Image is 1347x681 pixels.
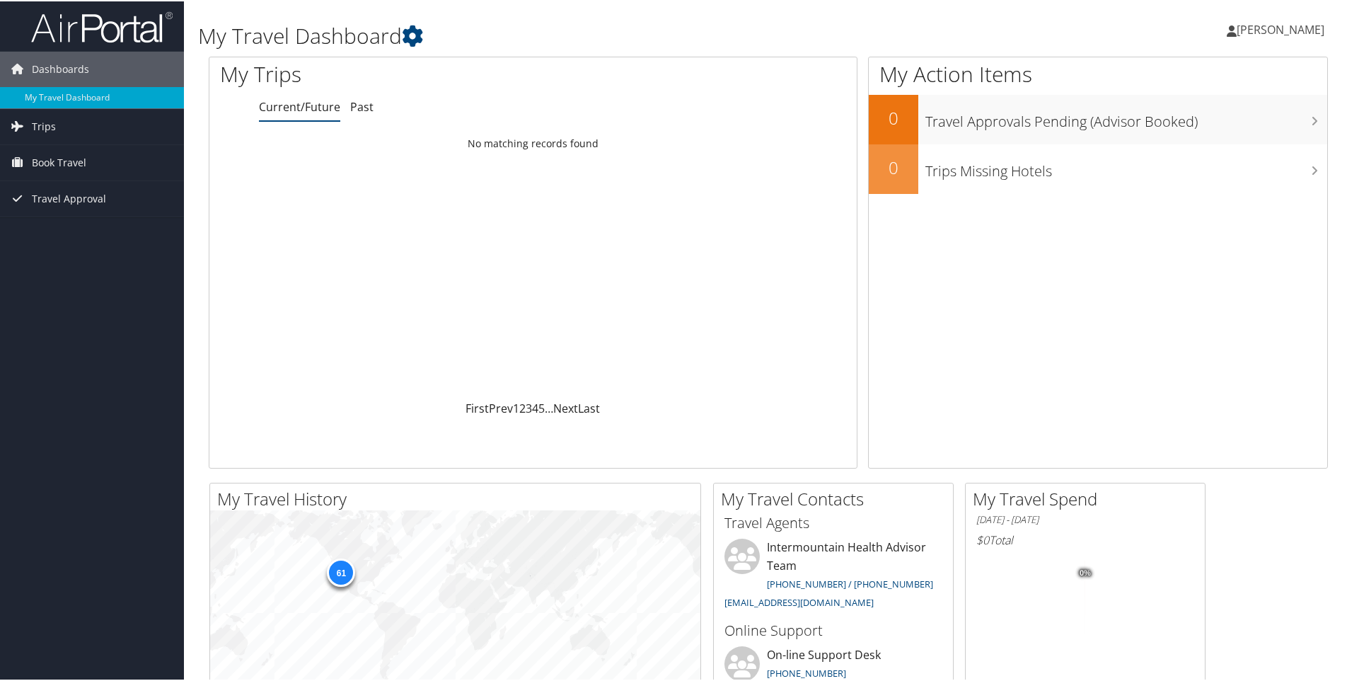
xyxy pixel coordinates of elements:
tspan: 0% [1080,568,1091,576]
td: No matching records found [209,130,857,155]
span: Dashboards [32,50,89,86]
a: [PERSON_NAME] [1227,7,1339,50]
h2: My Travel History [217,486,700,510]
h1: My Action Items [869,58,1327,88]
h2: 0 [869,105,918,129]
a: 1 [513,399,519,415]
a: 5 [538,399,545,415]
h2: My Travel Spend [973,486,1205,510]
div: 61 [327,557,355,585]
h6: Total [976,531,1194,546]
span: … [545,399,553,415]
span: $0 [976,531,989,546]
span: Trips [32,108,56,143]
h3: Online Support [724,619,942,639]
a: First [466,399,489,415]
a: [PHONE_NUMBER] [767,665,846,678]
a: 2 [519,399,526,415]
h3: Travel Approvals Pending (Advisor Booked) [925,103,1327,130]
span: Travel Approval [32,180,106,215]
h1: My Trips [220,58,577,88]
a: 4 [532,399,538,415]
h6: [DATE] - [DATE] [976,512,1194,525]
a: Next [553,399,578,415]
h1: My Travel Dashboard [198,20,959,50]
a: Past [350,98,374,113]
li: Intermountain Health Advisor Team [717,537,949,613]
a: [PHONE_NUMBER] / [PHONE_NUMBER] [767,576,933,589]
a: 0Travel Approvals Pending (Advisor Booked) [869,93,1327,143]
h2: 0 [869,154,918,178]
a: 0Trips Missing Hotels [869,143,1327,193]
a: Last [578,399,600,415]
span: Book Travel [32,144,86,179]
h3: Travel Agents [724,512,942,532]
a: 3 [526,399,532,415]
img: airportal-logo.png [31,9,173,42]
a: [EMAIL_ADDRESS][DOMAIN_NAME] [724,595,874,607]
h3: Trips Missing Hotels [925,153,1327,180]
h2: My Travel Contacts [721,486,953,510]
a: Prev [489,399,513,415]
span: [PERSON_NAME] [1237,21,1324,36]
a: Current/Future [259,98,340,113]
